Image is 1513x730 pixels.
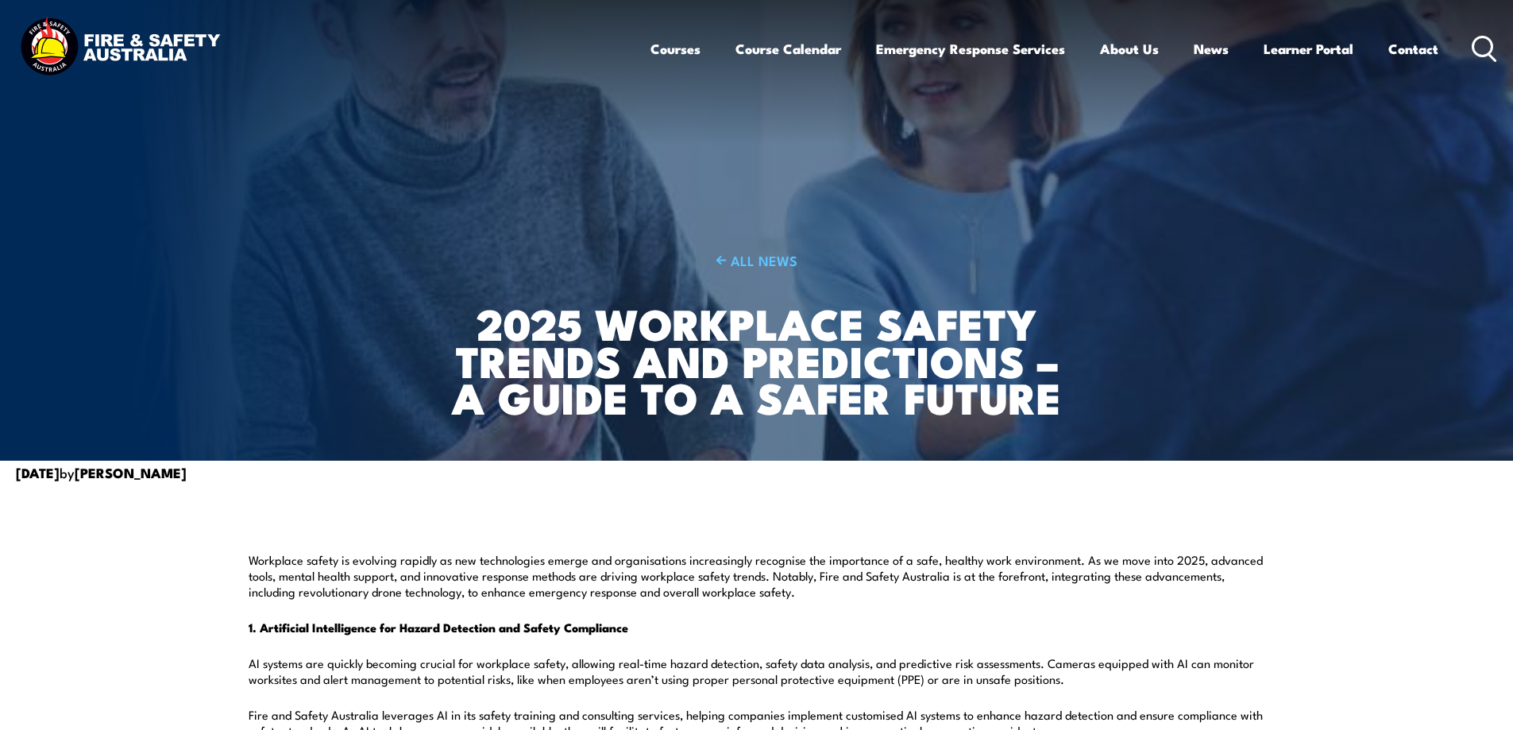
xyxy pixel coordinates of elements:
[1100,28,1159,70] a: About Us
[249,655,1265,687] p: AI systems are quickly becoming crucial for workplace safety, allowing real-time hazard detection...
[249,618,628,636] strong: 1. Artificial Intelligence for Hazard Detection and Safety Compliance
[1264,28,1353,70] a: Learner Portal
[650,28,701,70] a: Courses
[75,462,187,483] strong: [PERSON_NAME]
[735,28,841,70] a: Course Calendar
[16,462,60,483] strong: [DATE]
[444,251,1069,269] a: ALL NEWS
[1194,28,1229,70] a: News
[876,28,1065,70] a: Emergency Response Services
[249,552,1265,600] p: Workplace safety is evolving rapidly as new technologies emerge and organisations increasingly re...
[16,462,187,482] span: by
[1388,28,1438,70] a: Contact
[444,304,1069,415] h1: 2025 Workplace Safety Trends and Predictions – A Guide to a Safer Future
